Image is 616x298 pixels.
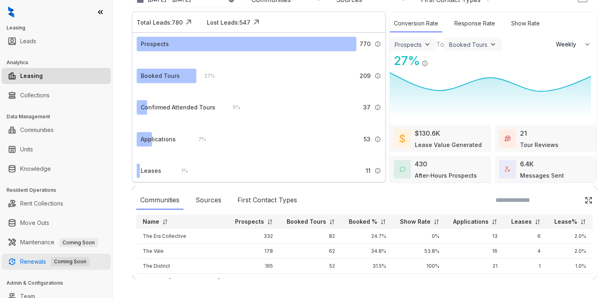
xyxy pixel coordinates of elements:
[2,254,111,270] li: Renewals
[423,40,431,48] img: ViewFilterArrow
[228,259,279,274] td: 165
[2,33,111,49] li: Leads
[446,274,504,289] td: 1
[183,16,195,28] img: Click Icon
[20,33,36,49] a: Leads
[2,215,111,231] li: Move Outs
[520,128,527,138] div: 21
[279,259,341,274] td: 52
[20,87,50,103] a: Collections
[349,218,377,226] p: Booked %
[329,219,335,225] img: sorting
[235,218,264,226] p: Prospects
[6,24,112,31] h3: Leasing
[228,244,279,259] td: 178
[375,73,381,79] img: Info
[568,197,574,204] img: SearchIcon
[585,196,593,204] img: Click Icon
[547,259,593,274] td: 1.0%
[141,135,176,144] div: Applications
[20,195,63,212] a: Rent Collections
[341,274,393,289] td: 16.9%
[279,274,341,289] td: 13
[450,15,499,32] div: Response Rate
[415,128,440,138] div: $130.6K
[341,229,393,244] td: 24.7%
[136,274,228,289] td: The Grove [GEOGRAPHIC_DATA]
[360,71,370,80] span: 209
[554,218,577,226] p: Lease%
[504,229,547,244] td: 6
[390,52,420,70] div: 27 %
[504,274,547,289] td: 0
[59,238,98,247] span: Coming Soon
[162,219,168,225] img: sorting
[2,195,111,212] li: Rent Collections
[415,159,427,169] div: 430
[547,274,593,289] td: 0%
[393,229,446,244] td: 0%
[366,166,370,175] span: 11
[489,40,497,48] img: ViewFilterArrow
[2,87,111,103] li: Collections
[20,254,89,270] a: RenewalsComing Soon
[504,244,547,259] td: 4
[8,6,14,18] img: logo
[535,219,541,225] img: sorting
[446,229,504,244] td: 13
[228,229,279,244] td: 332
[453,218,489,226] p: Applications
[436,40,444,49] div: To
[20,141,33,157] a: Units
[446,244,504,259] td: 16
[507,15,544,32] div: Show Rate
[6,279,112,287] h3: Admin & Configurations
[141,71,180,80] div: Booked Tours
[341,259,393,274] td: 31.5%
[375,41,381,47] img: Info
[2,122,111,138] li: Communities
[556,40,581,48] span: Weekly
[393,274,446,289] td: 42.9%
[136,259,228,274] td: The District
[341,244,393,259] td: 34.8%
[433,219,439,225] img: sorting
[136,229,228,244] td: The Era Collective
[504,259,547,274] td: 1
[250,16,262,28] img: Click Icon
[400,218,431,226] p: Show Rate
[173,166,188,175] div: 1 %
[137,18,183,27] div: Total Leads: 780
[375,104,381,111] img: Info
[360,40,370,48] span: 770
[136,244,228,259] td: The Vale
[2,141,111,157] li: Units
[449,41,487,48] div: Booked Tours
[6,59,112,66] h3: Analytics
[390,15,442,32] div: Conversion Rate
[141,40,169,48] div: Prospects
[20,68,43,84] a: Leasing
[363,103,370,112] span: 37
[551,37,596,52] button: Weekly
[580,219,586,225] img: sorting
[415,141,482,149] div: Lease Value Generated
[547,244,593,259] td: 2.0%
[400,166,405,172] img: AfterHoursConversations
[393,244,446,259] td: 53.8%
[375,136,381,143] img: Info
[422,60,428,67] img: Info
[400,134,405,143] img: LeaseValue
[380,219,386,225] img: sorting
[491,219,497,225] img: sorting
[225,103,240,112] div: 5 %
[393,259,446,274] td: 100%
[446,259,504,274] td: 21
[136,191,183,210] div: Communities
[190,135,206,144] div: 7 %
[51,257,89,266] span: Coming Soon
[547,229,593,244] td: 2.0%
[6,187,112,194] h3: Resident Operations
[20,161,51,177] a: Knowledge
[395,41,422,48] div: Prospects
